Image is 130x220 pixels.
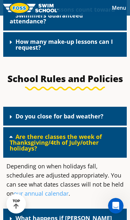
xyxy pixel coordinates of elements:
div: TOP [13,199,20,209]
iframe: Intercom live chat [108,198,124,214]
div: Do you close for bad weather? [3,107,127,126]
img: FOSS Swim School Logo [3,3,59,13]
a: Do you close for bad weather? [16,112,103,120]
div: Are there classes the week of Thanksgiving/4th of July/other holidays? [3,158,127,207]
a: How many make-up lessons can I request? [16,38,113,51]
div: Are there classes the week of Thanksgiving/4th of July/other holidays? [3,127,127,158]
a: Are there classes the week of Thanksgiving/4th of July/other holidays? [10,133,102,152]
div: How many make-up lessons can I request? [3,32,127,57]
a: our annual calendar [14,189,69,197]
h3: School Rules and Policies [3,73,127,84]
p: Depending on when holidays fall, schedules are adjusted appropriately. You can see what dates cla... [6,162,124,198]
button: Toggle navigation [108,3,130,13]
span: Menu [112,4,126,11]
